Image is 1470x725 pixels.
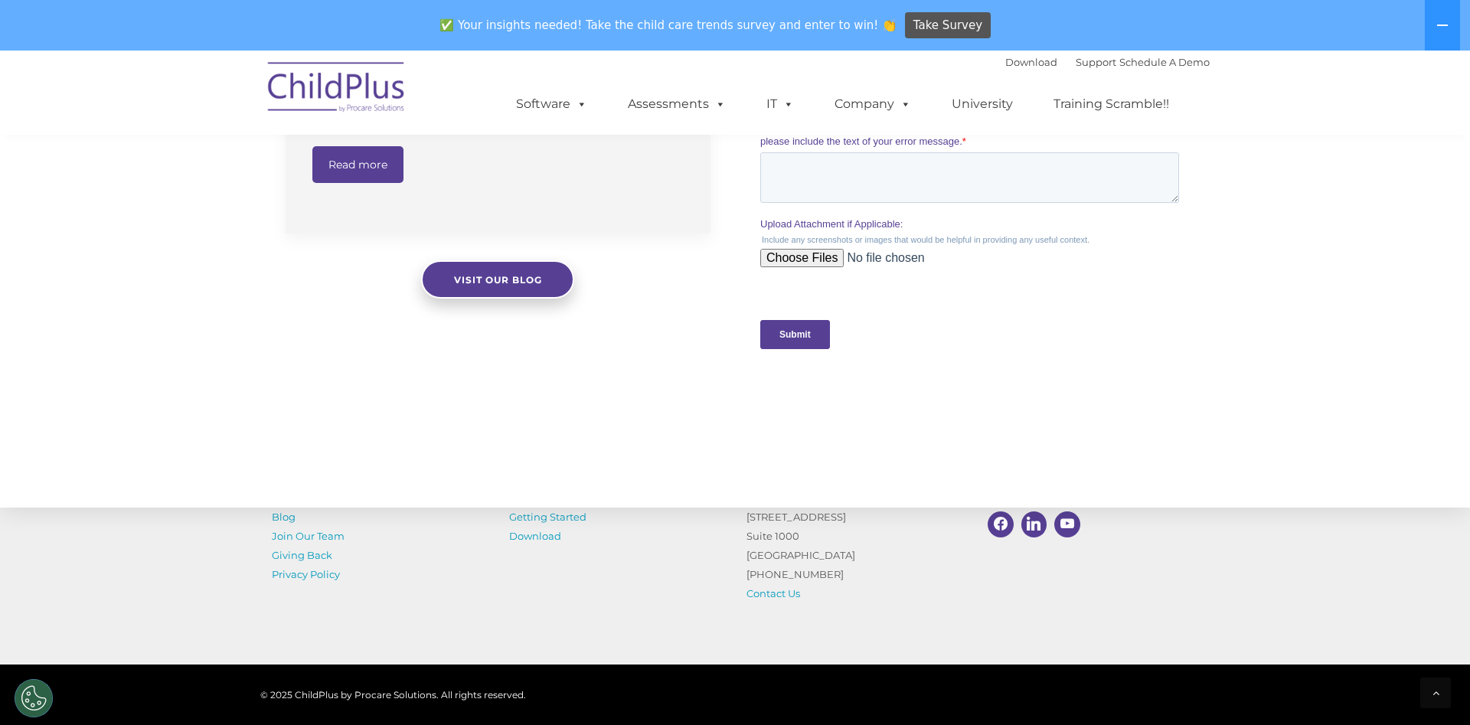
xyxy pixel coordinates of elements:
[15,679,53,717] button: Cookies Settings
[905,12,991,39] a: Take Survey
[509,530,561,542] a: Download
[434,10,903,40] span: ✅ Your insights needed! Take the child care trends survey and enter to win! 👏
[272,549,332,561] a: Giving Back
[1018,508,1051,541] a: Linkedin
[501,89,603,119] a: Software
[213,101,260,113] span: Last name
[312,146,403,183] a: Read more
[984,508,1018,541] a: Facebook
[1050,508,1084,541] a: Youtube
[612,89,741,119] a: Assessments
[746,508,961,603] p: [STREET_ADDRESS] Suite 1000 [GEOGRAPHIC_DATA] [PHONE_NUMBER]
[1005,56,1210,68] font: |
[272,568,340,580] a: Privacy Policy
[913,12,982,39] span: Take Survey
[1119,56,1210,68] a: Schedule A Demo
[272,511,296,523] a: Blog
[1076,56,1116,68] a: Support
[454,274,542,286] span: Visit our blog
[1005,56,1057,68] a: Download
[1038,89,1184,119] a: Training Scramble!!
[272,530,345,542] a: Join Our Team
[751,89,809,119] a: IT
[421,260,574,299] a: Visit our blog
[936,89,1028,119] a: University
[819,89,926,119] a: Company
[260,51,413,128] img: ChildPlus by Procare Solutions
[213,164,278,175] span: Phone number
[509,511,586,523] a: Getting Started
[746,587,800,599] a: Contact Us
[260,689,526,701] span: © 2025 ChildPlus by Procare Solutions. All rights reserved.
